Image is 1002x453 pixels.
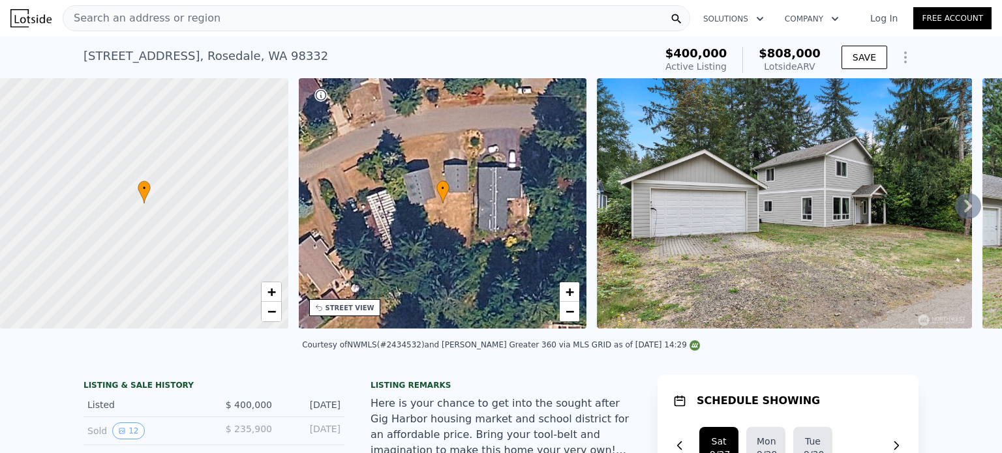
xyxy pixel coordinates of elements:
button: View historical data [112,422,144,439]
div: • [138,181,151,203]
span: Search an address or region [63,10,220,26]
button: Solutions [693,7,774,31]
h1: SCHEDULE SHOWING [697,393,820,409]
a: Zoom out [262,302,281,321]
button: Show Options [892,44,918,70]
a: Free Account [913,7,992,29]
a: Zoom in [560,282,579,302]
div: STREET VIEW [326,303,374,313]
span: $ 235,900 [226,424,272,434]
span: − [267,303,275,319]
div: [STREET_ADDRESS] , Rosedale , WA 98332 [83,47,328,65]
a: Log In [855,12,913,25]
a: Zoom in [262,282,281,302]
span: • [436,183,449,194]
button: SAVE [842,46,887,69]
div: [DATE] [282,398,341,411]
span: $400,000 [665,46,727,60]
div: Tue [804,435,822,448]
span: + [566,284,574,300]
img: Sale: 169814566 Parcel: 100642108 [597,78,972,329]
button: Company [774,7,849,31]
span: • [138,183,151,194]
img: Lotside [10,9,52,27]
div: [DATE] [282,422,341,439]
span: Active Listing [665,61,727,72]
span: − [566,303,574,319]
div: Listing remarks [371,380,631,390]
span: $ 400,000 [226,400,272,410]
a: Zoom out [560,302,579,321]
div: Sold [87,422,204,439]
span: + [267,284,275,300]
div: Sat [710,435,728,448]
div: Mon [757,435,775,448]
div: Lotside ARV [759,60,821,73]
span: $808,000 [759,46,821,60]
div: LISTING & SALE HISTORY [83,380,344,393]
div: Listed [87,398,204,411]
div: • [436,181,449,203]
div: Courtesy of NWMLS (#2434532) and [PERSON_NAME] Greater 360 via MLS GRID as of [DATE] 14:29 [302,340,700,349]
img: NWMLS Logo [690,340,700,351]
